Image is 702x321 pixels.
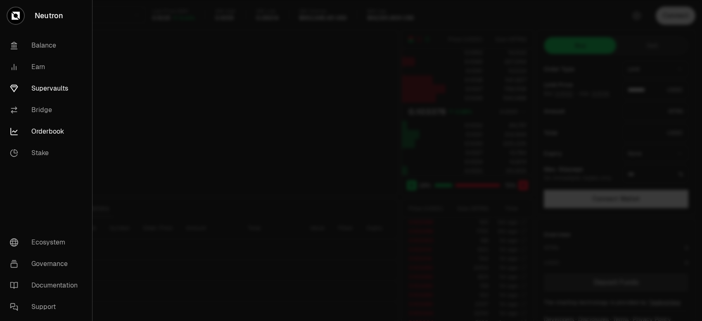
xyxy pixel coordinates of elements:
[3,296,89,318] a: Support
[3,78,89,99] a: Supervaults
[3,232,89,253] a: Ecosystem
[3,253,89,275] a: Governance
[3,142,89,164] a: Stake
[3,121,89,142] a: Orderbook
[3,275,89,296] a: Documentation
[3,35,89,56] a: Balance
[3,56,89,78] a: Earn
[3,99,89,121] a: Bridge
